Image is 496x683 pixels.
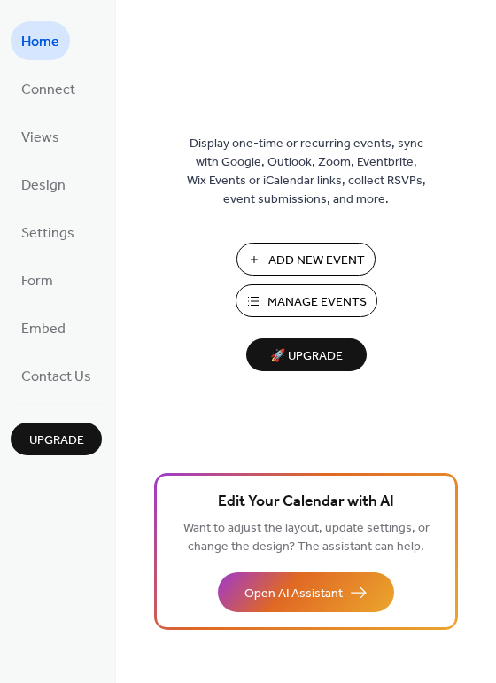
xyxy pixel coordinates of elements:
span: Form [21,268,53,296]
button: Manage Events [236,284,377,317]
span: Embed [21,315,66,344]
span: 🚀 Upgrade [257,345,356,369]
span: Open AI Assistant [244,585,343,603]
a: Design [11,165,76,204]
button: 🚀 Upgrade [246,338,367,371]
span: Contact Us [21,363,91,392]
span: Display one-time or recurring events, sync with Google, Outlook, Zoom, Eventbrite, Wix Events or ... [187,135,426,209]
a: Form [11,260,64,299]
span: Design [21,172,66,200]
span: Home [21,28,59,57]
button: Open AI Assistant [218,572,394,612]
a: Contact Us [11,356,102,395]
span: Want to adjust the layout, update settings, or change the design? The assistant can help. [183,516,430,559]
span: Views [21,124,59,152]
span: Connect [21,76,75,105]
a: Home [11,21,70,60]
button: Upgrade [11,423,102,455]
a: Views [11,117,70,156]
button: Add New Event [236,243,376,276]
a: Connect [11,69,86,108]
span: Upgrade [29,431,84,450]
a: Embed [11,308,76,347]
span: Add New Event [268,252,365,270]
span: Edit Your Calendar with AI [218,490,394,515]
span: Settings [21,220,74,248]
a: Settings [11,213,85,252]
span: Manage Events [267,293,367,312]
